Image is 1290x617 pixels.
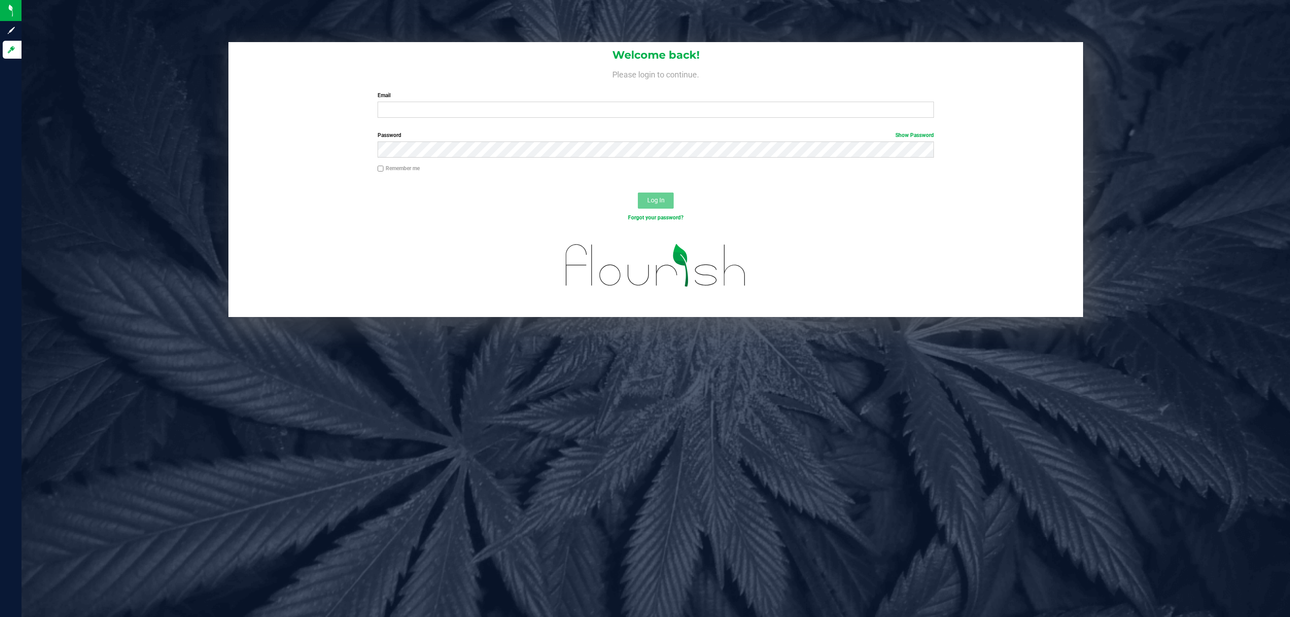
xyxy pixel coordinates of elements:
[647,197,665,204] span: Log In
[228,68,1083,79] h4: Please login to continue.
[378,164,420,172] label: Remember me
[7,45,16,54] inline-svg: Log in
[628,214,684,221] a: Forgot your password?
[638,193,674,209] button: Log In
[7,26,16,35] inline-svg: Sign up
[228,49,1083,61] h1: Welcome back!
[378,166,384,172] input: Remember me
[549,231,763,300] img: flourish_logo.svg
[378,91,934,99] label: Email
[378,132,401,138] span: Password
[895,132,934,138] a: Show Password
